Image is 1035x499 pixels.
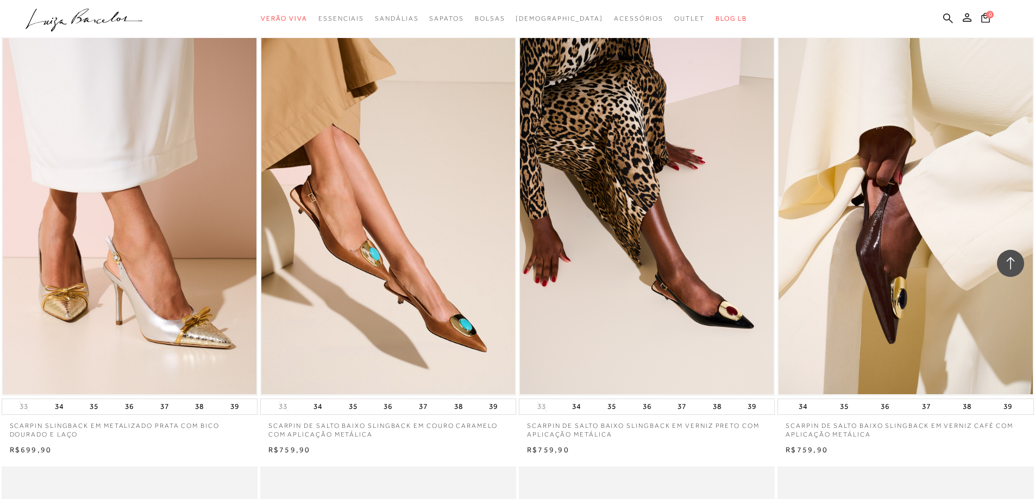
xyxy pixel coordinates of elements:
[639,399,655,414] button: 36
[786,445,828,454] span: R$759,90
[451,399,466,414] button: 38
[227,399,242,414] button: 39
[516,15,603,22] span: [DEMOGRAPHIC_DATA]
[674,9,705,29] a: categoryNavScreenReaderText
[520,14,774,394] a: SCARPIN DE SALTO BAIXO SLINGBACK EM VERNIZ PRETO COM APLICAÇÃO METÁLICA SCARPIN DE SALTO BAIXO SL...
[614,9,663,29] a: categoryNavScreenReaderText
[978,12,993,27] button: 0
[674,399,689,414] button: 37
[519,415,775,440] a: SCARPIN DE SALTO BAIXO SLINGBACK EM VERNIZ PRETO COM APLICAÇÃO METÁLICA
[1000,399,1015,414] button: 39
[268,445,311,454] span: R$759,90
[777,415,1033,440] a: SCARPIN DE SALTO BAIXO SLINGBACK EM VERNIZ CAFÉ COM APLICAÇÃO METÁLICA
[2,415,258,440] a: SCARPIN SLINGBACK EM METALIZADO PRATA COM BICO DOURADO E LAÇO
[877,399,893,414] button: 36
[959,399,975,414] button: 38
[716,9,747,29] a: BLOG LB
[310,399,325,414] button: 34
[318,15,364,22] span: Essenciais
[157,399,172,414] button: 37
[346,399,361,414] button: 35
[837,399,852,414] button: 35
[3,14,256,394] img: SCARPIN SLINGBACK EM METALIZADO PRATA COM BICO DOURADO E LAÇO
[614,15,663,22] span: Acessórios
[261,9,308,29] a: categoryNavScreenReaderText
[569,399,584,414] button: 34
[475,15,505,22] span: Bolsas
[744,399,760,414] button: 39
[527,445,569,454] span: R$759,90
[486,399,501,414] button: 39
[10,445,52,454] span: R$699,90
[122,399,137,414] button: 36
[16,401,32,412] button: 33
[516,9,603,29] a: noSubCategoriesText
[86,399,102,414] button: 35
[429,15,463,22] span: Sapatos
[919,399,934,414] button: 37
[779,14,1032,394] a: SCARPIN DE SALTO BAIXO SLINGBACK EM VERNIZ CAFÉ COM APLICAÇÃO METÁLICA SCARPIN DE SALTO BAIXO SLI...
[52,399,67,414] button: 34
[416,399,431,414] button: 37
[795,399,811,414] button: 34
[261,14,515,394] img: SCARPIN DE SALTO BAIXO SLINGBACK EM COURO CARAMELO COM APLICAÇÃO METÁLICA
[674,15,705,22] span: Outlet
[986,11,994,18] span: 0
[604,399,619,414] button: 35
[779,14,1032,394] img: SCARPIN DE SALTO BAIXO SLINGBACK EM VERNIZ CAFÉ COM APLICAÇÃO METÁLICA
[380,399,396,414] button: 36
[318,9,364,29] a: categoryNavScreenReaderText
[520,14,774,394] img: SCARPIN DE SALTO BAIXO SLINGBACK EM VERNIZ PRETO COM APLICAÇÃO METÁLICA
[475,9,505,29] a: categoryNavScreenReaderText
[275,401,291,412] button: 33
[261,14,515,394] a: SCARPIN DE SALTO BAIXO SLINGBACK EM COURO CARAMELO COM APLICAÇÃO METÁLICA SCARPIN DE SALTO BAIXO ...
[375,9,418,29] a: categoryNavScreenReaderText
[710,399,725,414] button: 38
[429,9,463,29] a: categoryNavScreenReaderText
[3,14,256,394] a: SCARPIN SLINGBACK EM METALIZADO PRATA COM BICO DOURADO E LAÇO SCARPIN SLINGBACK EM METALIZADO PRA...
[534,401,549,412] button: 33
[192,399,207,414] button: 38
[260,415,516,440] a: SCARPIN DE SALTO BAIXO SLINGBACK EM COURO CARAMELO COM APLICAÇÃO METÁLICA
[375,15,418,22] span: Sandálias
[261,15,308,22] span: Verão Viva
[716,15,747,22] span: BLOG LB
